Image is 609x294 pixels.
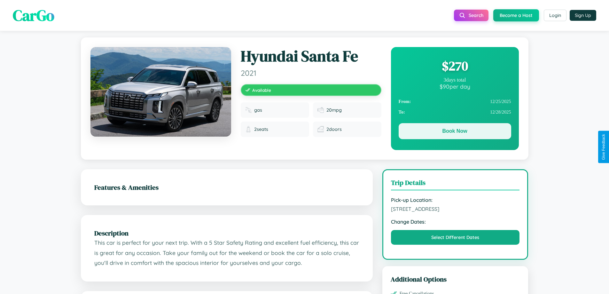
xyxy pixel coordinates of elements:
[391,178,520,190] h3: Trip Details
[493,9,539,21] button: Become a Host
[317,126,324,132] img: Doors
[399,77,511,83] div: 3 days total
[469,12,483,18] span: Search
[326,126,342,132] span: 2 doors
[391,274,520,284] h3: Additional Options
[399,107,511,117] div: 12 / 28 / 2025
[326,107,342,113] span: 20 mpg
[399,123,511,139] button: Book Now
[399,57,511,75] div: $ 270
[454,10,488,21] button: Search
[399,109,405,115] strong: To:
[391,230,520,245] button: Select Different Dates
[94,228,359,238] h2: Description
[245,126,252,132] img: Seats
[94,183,359,192] h2: Features & Amenities
[399,96,511,107] div: 12 / 25 / 2025
[245,107,252,113] img: Fuel type
[254,126,268,132] span: 2 seats
[317,107,324,113] img: Fuel efficiency
[544,10,566,21] button: Login
[391,197,520,203] strong: Pick-up Location:
[241,68,381,78] span: 2021
[391,219,520,225] strong: Change Dates:
[601,134,606,160] div: Give Feedback
[399,83,511,90] div: $ 90 per day
[94,238,359,268] p: This car is perfect for your next trip. With a 5 Star Safety Rating and excellent fuel efficiency...
[399,99,411,104] strong: From:
[252,87,271,93] span: Available
[241,47,381,66] h1: Hyundai Santa Fe
[254,107,262,113] span: gas
[570,10,596,21] button: Sign Up
[391,206,520,212] span: [STREET_ADDRESS]
[13,5,54,26] span: CarGo
[90,47,231,137] img: Hyundai Santa Fe 2021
